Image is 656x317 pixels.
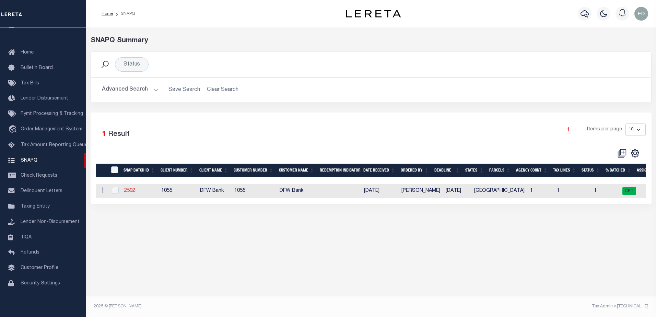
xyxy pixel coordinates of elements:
[197,184,232,198] td: DFW Bank
[398,164,432,178] th: Ordered By: activate to sort column ascending
[21,143,87,148] span: Tax Amount Reporting Queue
[91,36,652,46] div: SNAPQ Summary
[21,96,68,101] span: Lender Disbursement
[579,164,603,178] th: Status: activate to sort column ascending
[462,164,487,178] th: States: activate to sort column ascending
[89,303,371,309] div: 2025 © [PERSON_NAME].
[102,83,159,96] button: Advanced Search
[231,164,276,178] th: Customer Number: activate to sort column ascending
[21,220,80,224] span: Lender Non-Disbursement
[550,164,579,178] th: Tax Lines: activate to sort column ascending
[277,184,318,198] td: DFW Bank
[21,235,32,239] span: TIQA
[197,164,231,178] th: Client Name: activate to sort column ascending
[21,173,57,178] span: Check Requests
[376,303,648,309] div: Tax Admin v.[TECHNICAL_ID]
[21,189,62,193] span: Delinquent Letters
[124,188,135,193] a: 2592
[21,81,39,86] span: Tax Bills
[108,129,130,140] label: Result
[159,184,197,198] td: 1055
[487,164,513,178] th: Parcels: activate to sort column ascending
[113,11,135,17] li: SNAPQ
[102,12,113,16] a: Home
[21,281,60,286] span: Security Settings
[527,184,554,198] td: 1
[102,131,106,138] span: 1
[587,126,622,133] span: Items per page
[565,126,572,133] a: 1
[21,250,39,255] span: Refunds
[554,184,591,198] td: 1
[317,164,361,178] th: Redemption Indicator
[361,164,398,178] th: Date Received: activate to sort column ascending
[21,204,50,209] span: Taxing Entity
[471,184,527,198] td: [GEOGRAPHIC_DATA]
[399,184,443,198] td: [PERSON_NAME]
[21,127,82,132] span: Order Management System
[276,164,317,178] th: Customer Name: activate to sort column ascending
[115,57,149,72] div: Status
[591,184,620,198] td: 1
[21,158,37,163] span: SNAPQ
[21,111,83,116] span: Pymt Processing & Tracking
[21,50,34,55] span: Home
[21,66,53,70] span: Bulletin Board
[8,125,19,134] i: travel_explore
[158,164,197,178] th: Client Number: activate to sort column ascending
[346,10,401,17] img: logo-dark.svg
[513,164,550,178] th: Agency Count: activate to sort column ascending
[603,164,634,178] th: % batched: activate to sort column ascending
[232,184,277,198] td: 1055
[121,164,158,178] th: SNAP BATCH ID: activate to sort column ascending
[634,7,648,21] button: Edgar.Gutierrez@accumatch.com
[634,7,648,21] img: svg+xml;base64,PHN2ZyB4bWxucz0iaHR0cDovL3d3dy53My5vcmcvMjAwMC9zdmciIHBvaW50ZXItZXZlbnRzPSJub25lIi...
[361,184,399,198] td: [DATE]
[443,184,471,198] td: [DATE]
[107,164,120,178] th: SNAPBatchId
[622,187,636,195] span: CPT
[21,266,58,270] span: Customer Profile
[432,164,462,178] th: Deadline: activate to sort column ascending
